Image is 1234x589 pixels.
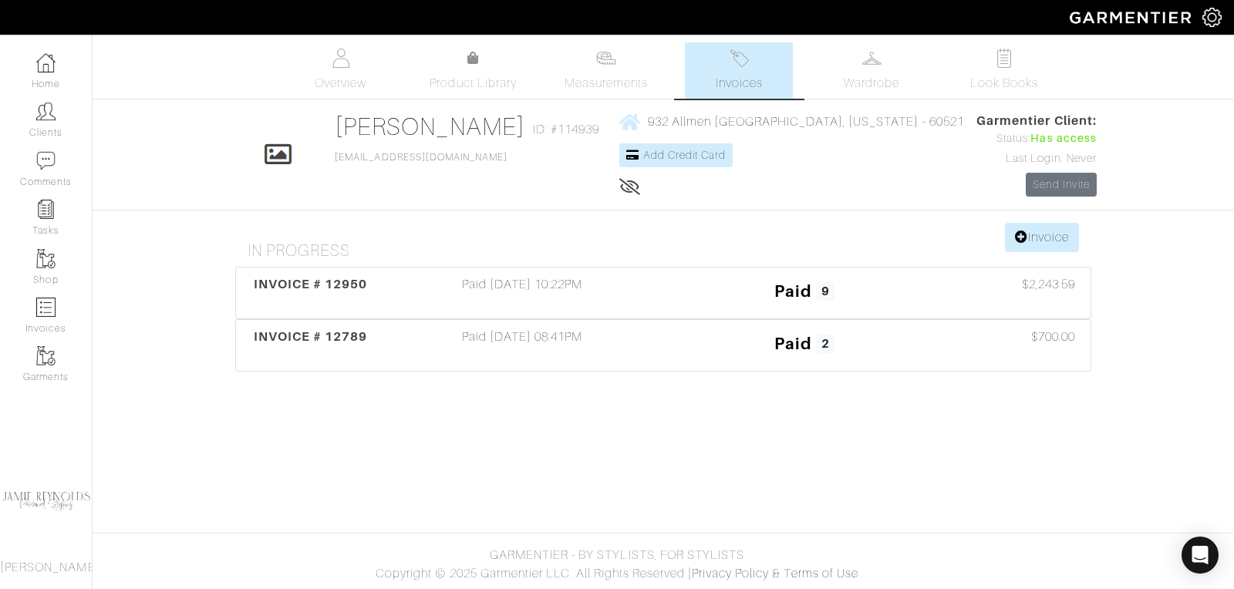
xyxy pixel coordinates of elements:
div: Last Login: Never [976,150,1097,167]
img: basicinfo-40fd8af6dae0f16599ec9e87c0ef1c0a1fdea2edbe929e3d69a839185d80c458.svg [331,49,350,68]
img: clients-icon-6bae9207a08558b7cb47a8932f037763ab4055f8c8b6bfacd5dc20c3e0201464.png [36,102,56,121]
a: Send Invite [1026,173,1097,197]
span: Look Books [970,74,1039,93]
span: Paid [774,281,812,301]
span: 2 [816,335,834,353]
a: [PERSON_NAME] [335,113,525,140]
img: orders-icon-0abe47150d42831381b5fb84f609e132dff9fe21cb692f30cb5eec754e2cba89.png [36,298,56,317]
img: garments-icon-b7da505a4dc4fd61783c78ac3ca0ef83fa9d6f193b1c9dc38574b1d14d53ca28.png [36,346,56,365]
span: Wardrobe [844,74,899,93]
h4: In Progress [248,241,1091,261]
img: dashboard-icon-dbcd8f5a0b271acd01030246c82b418ddd0df26cd7fceb0bd07c9910d44c42f6.png [36,53,56,72]
span: Add Credit Card [643,149,727,161]
a: Product Library [420,49,528,93]
a: Add Credit Card [619,143,733,167]
span: Garmentier Client: [976,112,1097,130]
a: INVOICE # 12950 Paid [DATE] 10:22PM Paid 9 $2,243.59 [235,267,1091,319]
span: INVOICE # 12789 [254,329,368,344]
img: wardrobe-487a4870c1b7c33e795ec22d11cfc2ed9d08956e64fb3008fe2437562e282088.svg [862,49,882,68]
a: Measurements [552,42,661,99]
img: orders-27d20c2124de7fd6de4e0e44c1d41de31381a507db9b33961299e4e07d508b8c.svg [730,49,749,68]
span: $700.00 [1031,328,1075,346]
span: Overview [315,74,366,93]
img: garmentier-logo-header-white-b43fb05a5012e4ada735d5af1a66efaba907eab6374d6393d1fbf88cb4ef424d.png [1062,4,1202,31]
a: 932 Allmen [GEOGRAPHIC_DATA], [US_STATE] - 60521 [619,112,963,131]
span: Has access [1030,130,1097,147]
div: Open Intercom Messenger [1182,537,1219,574]
span: ID: #114939 [533,120,600,139]
span: Paid [774,334,812,353]
img: garments-icon-b7da505a4dc4fd61783c78ac3ca0ef83fa9d6f193b1c9dc38574b1d14d53ca28.png [36,249,56,268]
span: Product Library [430,74,517,93]
span: $2,243.59 [1022,275,1075,294]
div: Paid [DATE] 08:41PM [381,328,663,363]
span: Invoices [716,74,763,93]
span: 932 Allmen [GEOGRAPHIC_DATA], [US_STATE] - 60521 [648,115,964,129]
a: Look Books [950,42,1058,99]
img: comment-icon-a0a6a9ef722e966f86d9cbdc48e553b5cf19dbc54f86b18d962a5391bc8f6eb6.png [36,151,56,170]
a: Invoice [1005,223,1079,252]
span: INVOICE # 12950 [254,277,368,291]
a: Wardrobe [818,42,925,99]
a: Invoices [685,42,793,99]
div: Paid [DATE] 10:22PM [381,275,663,311]
span: Measurements [565,74,649,93]
img: gear-icon-white-bd11855cb880d31180b6d7d6211b90ccbf57a29d726f0c71d8c61bd08dd39cc2.png [1202,8,1222,27]
a: INVOICE # 12789 Paid [DATE] 08:41PM Paid 2 $700.00 [235,319,1091,372]
span: 9 [816,282,834,301]
a: Privacy Policy & Terms of Use [692,567,858,581]
span: Copyright © 2025 Garmentier LLC. All Rights Reserved. [376,567,688,581]
a: Overview [287,42,395,99]
img: measurements-466bbee1fd09ba9460f595b01e5d73f9e2bff037440d3c8f018324cb6cdf7a4a.svg [596,49,615,68]
div: Status: [976,130,1097,147]
img: reminder-icon-8004d30b9f0a5d33ae49ab947aed9ed385cf756f9e5892f1edd6e32f2345188e.png [36,200,56,219]
img: todo-9ac3debb85659649dc8f770b8b6100bb5dab4b48dedcbae339e5042a72dfd3cc.svg [995,49,1014,68]
a: [EMAIL_ADDRESS][DOMAIN_NAME] [335,152,507,163]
